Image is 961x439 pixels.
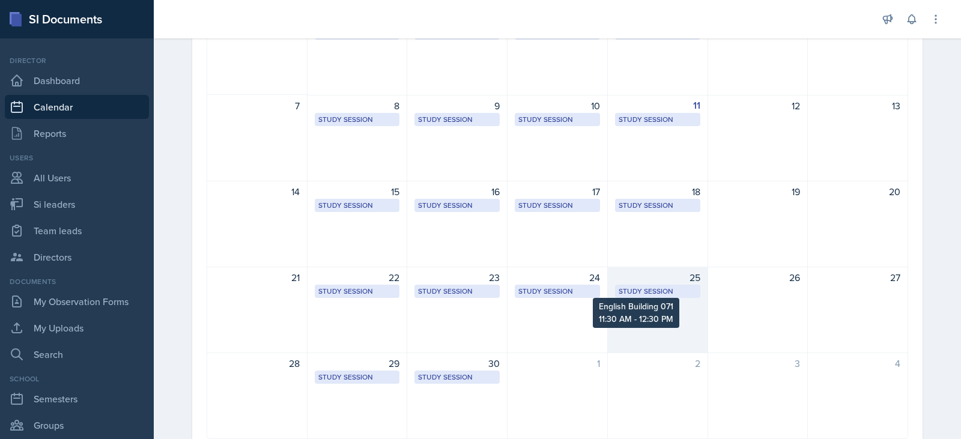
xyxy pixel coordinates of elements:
div: 29 [315,356,400,371]
div: Study Session [418,286,496,297]
a: Groups [5,413,149,437]
div: 9 [414,98,500,113]
div: Documents [5,276,149,287]
div: Study Session [518,286,596,297]
div: 11 [615,98,700,113]
div: 26 [715,270,801,285]
a: Search [5,342,149,366]
div: Study Session [619,286,697,297]
div: 30 [414,356,500,371]
div: 17 [515,184,600,199]
div: Users [5,153,149,163]
div: 16 [414,184,500,199]
div: Study Session [318,286,396,297]
div: 21 [214,270,300,285]
div: Study Session [418,114,496,125]
div: 22 [315,270,400,285]
div: Study Session [619,200,697,211]
div: Study Session [318,372,396,383]
div: School [5,374,149,384]
div: 13 [815,98,900,113]
div: 28 [214,356,300,371]
div: Study Session [418,200,496,211]
div: 4 [815,356,900,371]
div: 18 [615,184,700,199]
div: Study Session [619,114,697,125]
div: 3 [715,356,801,371]
a: Calendar [5,95,149,119]
a: Semesters [5,387,149,411]
div: Study Session [518,200,596,211]
div: Director [5,55,149,66]
div: 10 [515,98,600,113]
div: 19 [715,184,801,199]
a: Directors [5,245,149,269]
div: Study Session [318,114,396,125]
a: Dashboard [5,68,149,92]
div: 2 [615,356,700,371]
div: 15 [315,184,400,199]
div: 25 [615,270,700,285]
div: 8 [315,98,400,113]
div: 14 [214,184,300,199]
div: Study Session [418,372,496,383]
div: 27 [815,270,900,285]
a: Team leads [5,219,149,243]
div: Study Session [518,114,596,125]
a: Si leaders [5,192,149,216]
a: My Uploads [5,316,149,340]
div: Study Session [318,200,396,211]
a: All Users [5,166,149,190]
div: 24 [515,270,600,285]
a: My Observation Forms [5,289,149,313]
div: 7 [214,98,300,113]
div: 20 [815,184,900,199]
div: 12 [715,98,801,113]
div: 23 [414,270,500,285]
div: 1 [515,356,600,371]
a: Reports [5,121,149,145]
